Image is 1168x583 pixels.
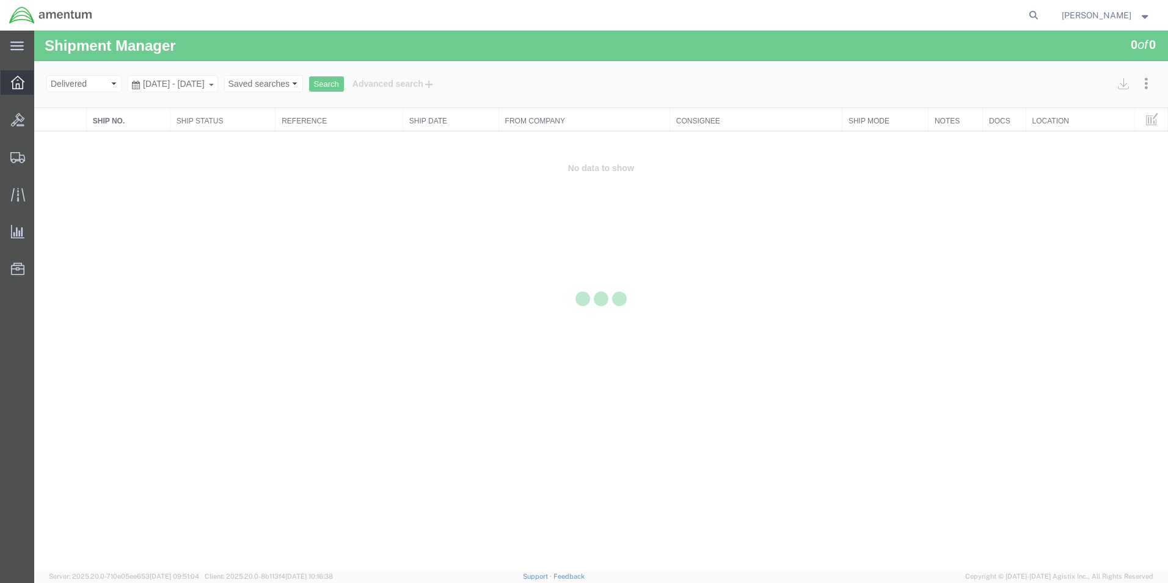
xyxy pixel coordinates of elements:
[205,573,333,580] span: Client: 2025.20.0-8b113f4
[1062,9,1131,22] span: Brandon Gray
[965,571,1153,582] span: Copyright © [DATE]-[DATE] Agistix Inc., All Rights Reserved
[523,573,553,580] a: Support
[150,573,199,580] span: [DATE] 09:51:04
[553,573,585,580] a: Feedback
[285,573,333,580] span: [DATE] 10:16:38
[49,573,199,580] span: Server: 2025.20.0-710e05ee653
[9,6,93,24] img: logo
[1061,8,1152,23] button: [PERSON_NAME]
